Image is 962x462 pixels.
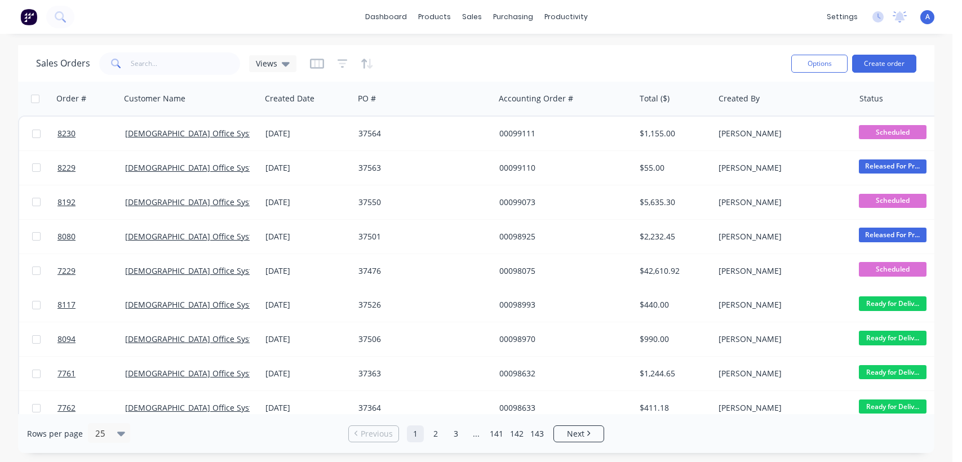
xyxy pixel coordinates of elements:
div: [DATE] [265,162,349,174]
div: [PERSON_NAME] [719,197,844,208]
a: [DEMOGRAPHIC_DATA] Office Systems [125,299,268,310]
div: [PERSON_NAME] [719,265,844,277]
div: products [413,8,456,25]
span: A [925,12,930,22]
div: [PERSON_NAME] [719,334,844,345]
span: Ready for Deliv... [859,365,926,379]
div: $440.00 [640,299,706,310]
a: Page 143 [529,425,546,442]
button: Options [791,55,848,73]
div: [DATE] [265,402,349,414]
input: Search... [131,52,241,75]
span: 7229 [57,265,76,277]
div: 00098632 [499,368,624,379]
a: 7229 [57,254,125,288]
button: Create order [852,55,916,73]
span: 8192 [57,197,76,208]
div: 00099073 [499,197,624,208]
a: [DEMOGRAPHIC_DATA] Office Systems [125,231,268,242]
span: Scheduled [859,262,926,276]
div: [PERSON_NAME] [719,368,844,379]
a: [DEMOGRAPHIC_DATA] Office Systems [125,334,268,344]
span: 8094 [57,334,76,345]
a: 8192 [57,185,125,219]
span: Ready for Deliv... [859,399,926,414]
div: Customer Name [124,93,185,104]
a: dashboard [360,8,413,25]
div: Total ($) [640,93,670,104]
span: Rows per page [27,428,83,439]
a: [DEMOGRAPHIC_DATA] Office Systems [125,128,268,139]
div: [PERSON_NAME] [719,402,844,414]
span: 8229 [57,162,76,174]
div: 00098633 [499,402,624,414]
div: 37363 [358,368,484,379]
a: Jump forward [468,425,485,442]
div: [PERSON_NAME] [719,231,844,242]
div: purchasing [487,8,539,25]
div: Created By [719,93,760,104]
a: 8094 [57,322,125,356]
div: 37526 [358,299,484,310]
a: Next page [554,428,604,439]
div: 00099111 [499,128,624,139]
div: $55.00 [640,162,706,174]
div: settings [821,8,863,25]
div: PO # [358,93,376,104]
a: 8117 [57,288,125,322]
span: Scheduled [859,194,926,208]
div: $1,155.00 [640,128,706,139]
a: [DEMOGRAPHIC_DATA] Office Systems [125,402,268,413]
ul: Pagination [344,425,609,442]
a: [DEMOGRAPHIC_DATA] Office Systems [125,162,268,173]
span: 8080 [57,231,76,242]
div: 37563 [358,162,484,174]
div: Status [859,93,883,104]
div: 00099110 [499,162,624,174]
h1: Sales Orders [36,58,90,69]
a: 8080 [57,220,125,254]
div: [DATE] [265,334,349,345]
div: [DATE] [265,265,349,277]
span: Previous [361,428,393,439]
a: Page 141 [488,425,505,442]
a: Page 1 is your current page [407,425,424,442]
div: [DATE] [265,368,349,379]
div: [DATE] [265,128,349,139]
span: Released For Pr... [859,228,926,242]
div: $1,244.65 [640,368,706,379]
span: 8117 [57,299,76,310]
div: Order # [56,93,86,104]
span: Released For Pr... [859,159,926,174]
span: 7761 [57,368,76,379]
img: Factory [20,8,37,25]
a: [DEMOGRAPHIC_DATA] Office Systems [125,197,268,207]
div: 37501 [358,231,484,242]
div: $42,610.92 [640,265,706,277]
div: $990.00 [640,334,706,345]
div: 00098970 [499,334,624,345]
a: Page 2 [427,425,444,442]
div: 37564 [358,128,484,139]
a: Page 3 [447,425,464,442]
span: Views [256,57,277,69]
div: $5,635.30 [640,197,706,208]
div: 00098993 [499,299,624,310]
div: 37550 [358,197,484,208]
a: 8229 [57,151,125,185]
a: Previous page [349,428,398,439]
div: Accounting Order # [499,93,573,104]
div: [PERSON_NAME] [719,299,844,310]
div: 00098925 [499,231,624,242]
div: [DATE] [265,231,349,242]
span: Ready for Deliv... [859,296,926,310]
div: [PERSON_NAME] [719,128,844,139]
a: [DEMOGRAPHIC_DATA] Office Systems [125,265,268,276]
a: [DEMOGRAPHIC_DATA] Office Systems [125,368,268,379]
div: sales [456,8,487,25]
a: 7762 [57,391,125,425]
span: 7762 [57,402,76,414]
span: Scheduled [859,125,926,139]
a: Page 142 [508,425,525,442]
span: Next [567,428,584,439]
